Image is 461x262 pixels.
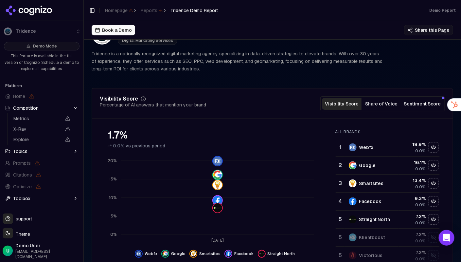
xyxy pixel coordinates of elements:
[3,103,81,113] button: Competition
[6,248,9,254] span: U
[13,172,32,178] span: Citations
[15,249,81,259] span: [EMAIL_ADDRESS][DOMAIN_NAME]
[13,126,61,132] span: X-Ray
[13,195,30,202] span: Toolbox
[13,183,32,190] span: Optimize
[4,53,80,72] p: This feature is available in the full version of Cognizo. Schedule a demo to explore all capabili...
[3,146,81,157] button: Topics
[13,115,61,122] span: Metrics
[13,231,30,237] span: Theme
[13,136,61,143] span: Explore
[15,242,81,249] span: Demo User
[404,25,453,35] button: Share this Page
[13,215,32,222] span: support
[13,105,39,111] span: Competition
[13,93,25,100] span: Home
[3,193,81,204] button: Toolbox
[439,230,454,246] div: Open Intercom Messenger
[92,25,135,35] button: Book a Demo
[33,44,57,49] span: Demo Mode
[3,81,81,91] div: Platform
[13,160,31,166] span: Prompts
[13,148,27,155] span: Topics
